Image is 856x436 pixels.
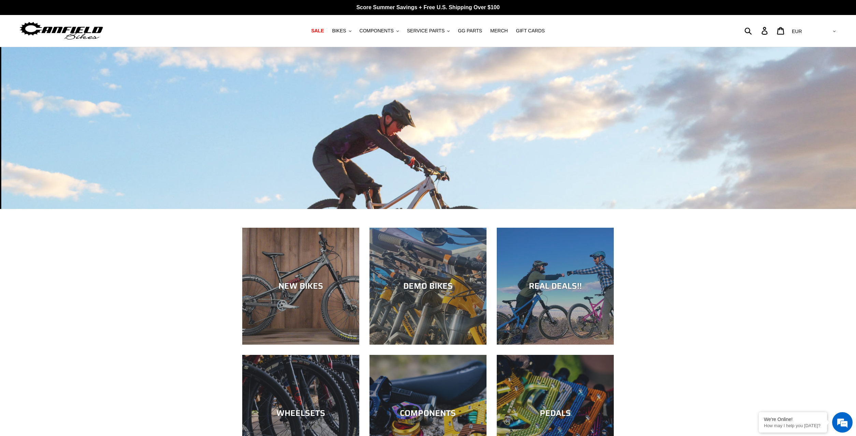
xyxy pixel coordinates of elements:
[454,26,485,35] a: GG PARTS
[369,408,487,418] div: COMPONENTS
[242,408,359,418] div: WHEELSETS
[497,228,614,345] a: REAL DEALS!!
[311,28,324,34] span: SALE
[497,408,614,418] div: PEDALS
[458,28,482,34] span: GG PARTS
[764,417,822,422] div: We're Online!
[512,26,548,35] a: GIFT CARDS
[404,26,453,35] button: SERVICE PARTS
[242,228,359,345] a: NEW BIKES
[497,281,614,291] div: REAL DEALS!!
[329,26,354,35] button: BIKES
[748,23,766,38] input: Search
[356,26,402,35] button: COMPONENTS
[490,28,508,34] span: MERCH
[487,26,511,35] a: MERCH
[516,28,545,34] span: GIFT CARDS
[764,423,822,428] p: How may I help you today?
[369,281,487,291] div: DEMO BIKES
[369,228,487,345] a: DEMO BIKES
[308,26,327,35] a: SALE
[242,281,359,291] div: NEW BIKES
[407,28,445,34] span: SERVICE PARTS
[332,28,346,34] span: BIKES
[19,20,104,42] img: Canfield Bikes
[360,28,394,34] span: COMPONENTS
